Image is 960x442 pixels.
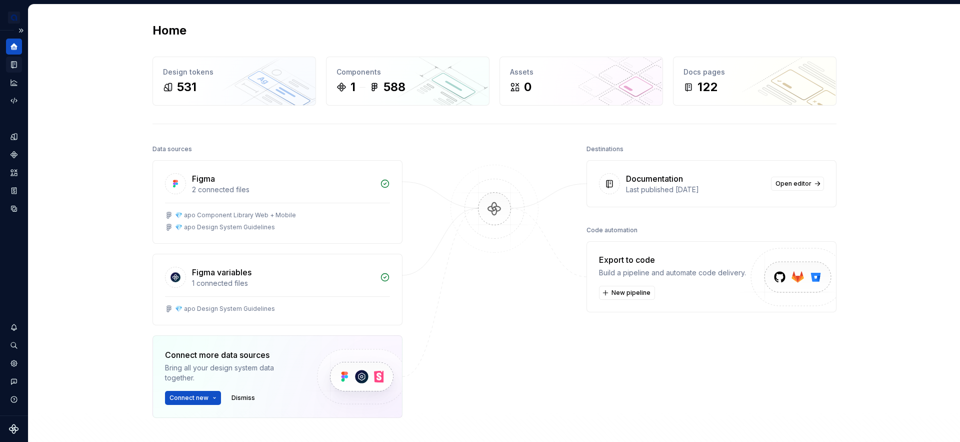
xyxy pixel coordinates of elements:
button: Notifications [6,319,22,335]
span: Connect new [169,394,208,402]
a: Analytics [6,75,22,91]
div: 1 [350,79,355,95]
div: 💎 apo Design System Guidelines [175,305,275,313]
div: Bring all your design system data together. [165,363,300,383]
div: Documentation [626,173,683,185]
a: Home [6,39,22,55]
div: Assets [510,67,652,77]
div: 2 connected files [192,185,374,195]
button: Search ⌘K [6,337,22,353]
a: Storybook stories [6,183,22,199]
a: Documentation [6,57,22,73]
div: Docs pages [683,67,826,77]
div: Code automation [586,223,637,237]
span: Dismiss [231,394,255,402]
div: Data sources [152,142,192,156]
div: Components [336,67,479,77]
button: Contact support [6,373,22,389]
h2: Home [152,23,186,39]
a: Figma2 connected files💎 apo Component Library Web + Mobile💎 apo Design System Guidelines [152,160,402,244]
div: Export to code [599,254,746,266]
a: Design tokens531 [152,57,316,106]
span: Open editor [775,180,811,188]
div: Last published [DATE] [626,185,765,195]
button: Expand sidebar [14,24,28,38]
a: Figma variables1 connected files💎 apo Design System Guidelines [152,254,402,325]
a: Assets [6,165,22,181]
div: 122 [697,79,717,95]
svg: Supernova Logo [9,424,19,434]
div: Destinations [586,142,623,156]
div: Figma variables [192,266,251,278]
div: Figma [192,173,215,185]
a: Code automation [6,93,22,109]
button: New pipeline [599,286,655,300]
div: 531 [177,79,196,95]
a: Components [6,147,22,163]
div: 💎 apo Design System Guidelines [175,223,275,231]
button: Dismiss [227,391,259,405]
div: 1 connected files [192,278,374,288]
div: Design tokens [163,67,305,77]
div: 588 [383,79,405,95]
a: Docs pages122 [673,57,836,106]
div: Build a pipeline and automate code delivery. [599,268,746,278]
a: Components1588 [326,57,489,106]
div: 0 [524,79,531,95]
img: e2a5b078-0b6a-41b7-8989-d7f554be194d.png [8,12,20,24]
span: New pipeline [611,289,650,297]
a: Settings [6,355,22,371]
a: Data sources [6,201,22,217]
a: Open editor [771,177,824,191]
a: Assets0 [499,57,663,106]
a: Design tokens [6,129,22,145]
button: Connect new [165,391,221,405]
div: 💎 apo Component Library Web + Mobile [175,211,296,219]
div: Connect more data sources [165,349,300,361]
